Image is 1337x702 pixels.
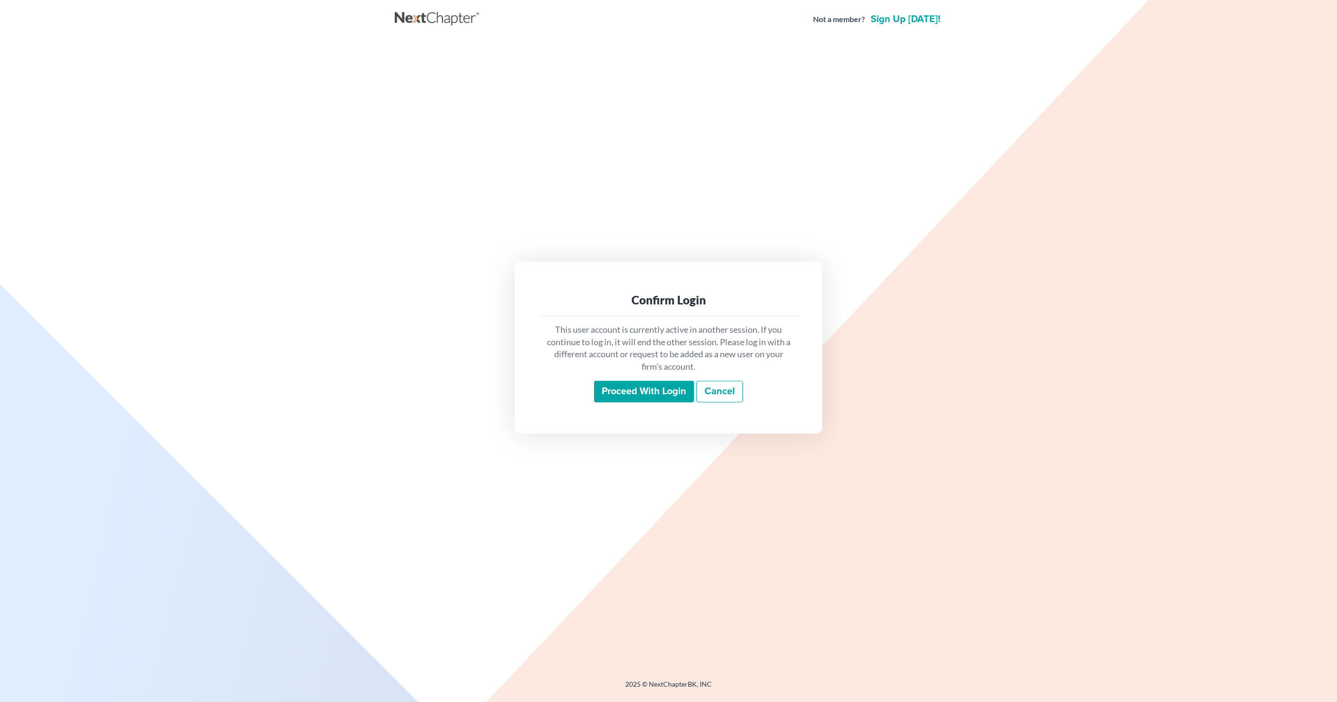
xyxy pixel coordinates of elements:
[696,381,743,403] a: Cancel
[869,14,942,24] a: Sign up [DATE]!
[395,679,942,697] div: 2025 © NextChapterBK, INC
[813,14,865,25] strong: Not a member?
[546,324,791,373] p: This user account is currently active in another session. If you continue to log in, it will end ...
[546,292,791,308] div: Confirm Login
[594,381,694,403] input: Proceed with login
